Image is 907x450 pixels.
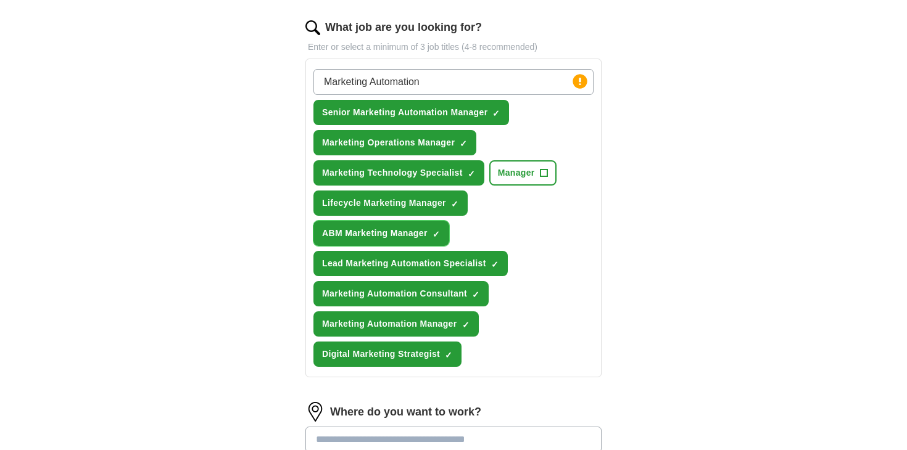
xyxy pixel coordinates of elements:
span: ✓ [492,108,500,118]
img: location.png [305,402,325,422]
span: ✓ [451,199,458,209]
span: ✓ [468,169,475,179]
span: Senior Marketing Automation Manager [322,106,487,119]
button: Manager [489,160,557,186]
button: Marketing Automation Manager✓ [313,311,479,337]
button: Digital Marketing Strategist✓ [313,342,462,367]
span: Lifecycle Marketing Manager [322,197,446,210]
span: ✓ [433,229,440,239]
button: Marketing Automation Consultant✓ [313,281,489,306]
p: Enter or select a minimum of 3 job titles (4-8 recommended) [305,41,602,54]
span: Lead Marketing Automation Specialist [322,257,486,270]
span: ✓ [462,320,470,330]
button: Lead Marketing Automation Specialist✓ [313,251,508,276]
span: ✓ [460,139,467,149]
button: ABM Marketing Manager✓ [313,221,449,246]
span: Marketing Automation Manager [322,317,457,330]
span: ✓ [491,260,499,269]
button: Marketing Technology Specialist✓ [313,160,484,186]
span: Marketing Automation Consultant [322,287,467,300]
img: search.png [305,20,320,35]
button: Senior Marketing Automation Manager✓ [313,100,509,125]
span: ✓ [445,350,452,360]
button: Marketing Operations Manager✓ [313,130,476,155]
span: Marketing Operations Manager [322,136,455,149]
span: ✓ [472,290,479,300]
label: Where do you want to work? [330,404,481,420]
span: Manager [498,166,535,179]
button: Lifecycle Marketing Manager✓ [313,190,468,216]
span: Marketing Technology Specialist [322,166,463,179]
label: What job are you looking for? [325,19,482,36]
span: ABM Marketing Manager [322,227,428,240]
input: Type a job title and press enter [313,69,594,95]
span: Digital Marketing Strategist [322,348,440,361]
